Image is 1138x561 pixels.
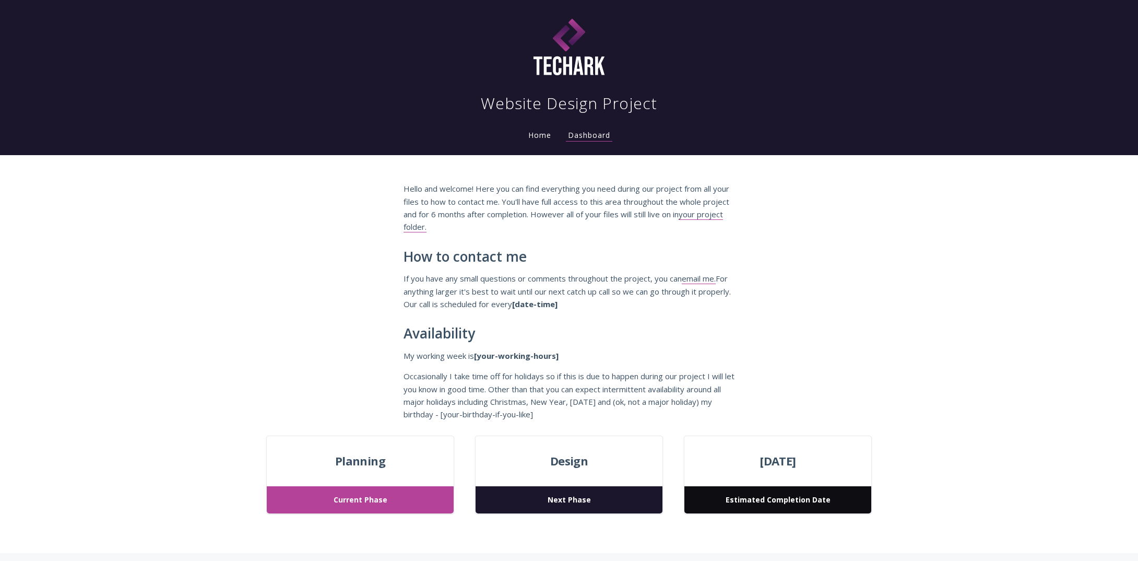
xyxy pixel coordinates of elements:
strong: [your-working-hours] [474,350,559,361]
p: Hello and welcome! Here you can find everything you need during our project from all your files t... [404,182,734,233]
span: Planning [267,452,454,471]
p: If you have any small questions or comments throughout the project, you can For anything larger i... [404,272,734,310]
p: Occasionally I take time off for holidays so if this is due to happen during our project I will l... [404,370,734,421]
a: Home [526,130,553,140]
strong: [date-time] [512,299,558,309]
h2: Availability [404,326,734,342]
span: [DATE] [684,452,871,471]
a: email me. [682,273,716,284]
span: Next Phase [476,486,662,514]
span: Design [476,452,662,471]
h1: Website Design Project [481,93,657,114]
a: Dashboard [566,130,612,142]
h2: How to contact me [404,249,734,265]
p: My working week is [404,349,734,362]
span: Current Phase [267,486,454,514]
span: Estimated Completion Date [684,486,871,514]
